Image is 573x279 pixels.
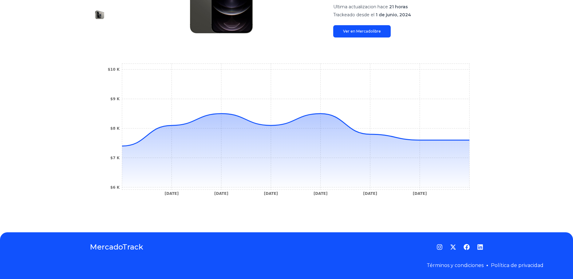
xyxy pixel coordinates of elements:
tspan: [DATE] [314,191,328,196]
span: 1 de junio, 2024 [376,12,411,18]
tspan: [DATE] [214,191,228,196]
tspan: $9 K [110,97,120,101]
tspan: [DATE] [363,191,377,196]
tspan: $8 K [110,126,120,131]
a: Política de privacidad [491,262,543,268]
tspan: [DATE] [264,191,278,196]
img: Apple iPhone 12 Pro 128gb Grafito Desbloqueado Grado A [95,10,105,20]
a: Ver en Mercadolibre [333,25,391,37]
tspan: [DATE] [413,191,427,196]
a: MercadoTrack [90,242,143,252]
a: Instagram [437,244,443,250]
tspan: $6 K [110,185,120,190]
a: LinkedIn [477,244,483,250]
tspan: [DATE] [165,191,179,196]
a: Facebook [464,244,470,250]
tspan: $7 K [110,156,120,160]
span: 21 horas [389,4,408,10]
span: Trackeado desde el [333,12,374,18]
span: Ultima actualizacion hace [333,4,388,10]
a: Términos y condiciones [427,262,484,268]
tspan: $10 K [108,67,120,72]
a: Twitter [450,244,456,250]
